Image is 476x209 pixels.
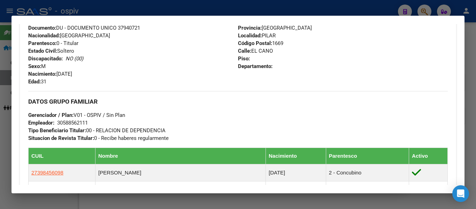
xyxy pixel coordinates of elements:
[238,25,312,31] span: [GEOGRAPHIC_DATA]
[28,71,72,77] span: [DATE]
[28,48,74,54] span: Soltero
[238,48,273,54] span: EL CANO
[409,148,448,164] th: Activo
[266,148,326,164] th: Nacimiento
[238,63,272,69] strong: Departamento:
[95,148,266,164] th: Nombre
[29,148,95,164] th: CUIL
[326,164,409,181] td: 2 - Concubino
[238,40,272,46] strong: Código Postal:
[28,40,78,46] span: 0 - Titular
[238,32,276,39] span: PILAR
[28,25,56,31] strong: Documento:
[95,181,266,199] td: [PERSON_NAME] - [PERSON_NAME]
[28,135,94,141] strong: Situacion de Revista Titular:
[28,112,125,118] span: V01 - OSPIV / Sin Plan
[28,48,57,54] strong: Estado Civil:
[28,135,169,141] span: 0 - Recibe haberes regularmente
[28,32,60,39] strong: Nacionalidad:
[28,40,56,46] strong: Parentesco:
[238,40,283,46] span: 1669
[28,127,86,134] strong: Tipo Beneficiario Titular:
[238,32,262,39] strong: Localidad:
[28,79,41,85] strong: Edad:
[28,63,46,69] span: M
[28,120,54,126] strong: Empleador:
[238,25,262,31] strong: Provincia:
[95,164,266,181] td: [PERSON_NAME]
[28,79,46,85] span: 31
[66,55,83,62] i: NO (00)
[28,55,63,62] strong: Discapacitado:
[452,185,469,202] div: Open Intercom Messenger
[238,55,250,62] strong: Piso:
[28,71,56,77] strong: Nacimiento:
[266,181,326,199] td: [DATE]
[28,112,74,118] strong: Gerenciador / Plan:
[57,119,88,127] div: 30588562111
[266,164,326,181] td: [DATE]
[238,48,251,54] strong: Calle:
[28,127,166,134] span: 00 - RELACION DE DEPENDENCIA
[326,181,409,199] td: 3 - Hijo < 21 años
[28,98,448,105] h3: DATOS GRUPO FAMILIAR
[28,63,41,69] strong: Sexo:
[326,148,409,164] th: Parentesco
[28,25,140,31] span: DU - DOCUMENTO UNICO 37940721
[31,170,63,176] span: 27398456098
[28,32,110,39] span: [GEOGRAPHIC_DATA]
